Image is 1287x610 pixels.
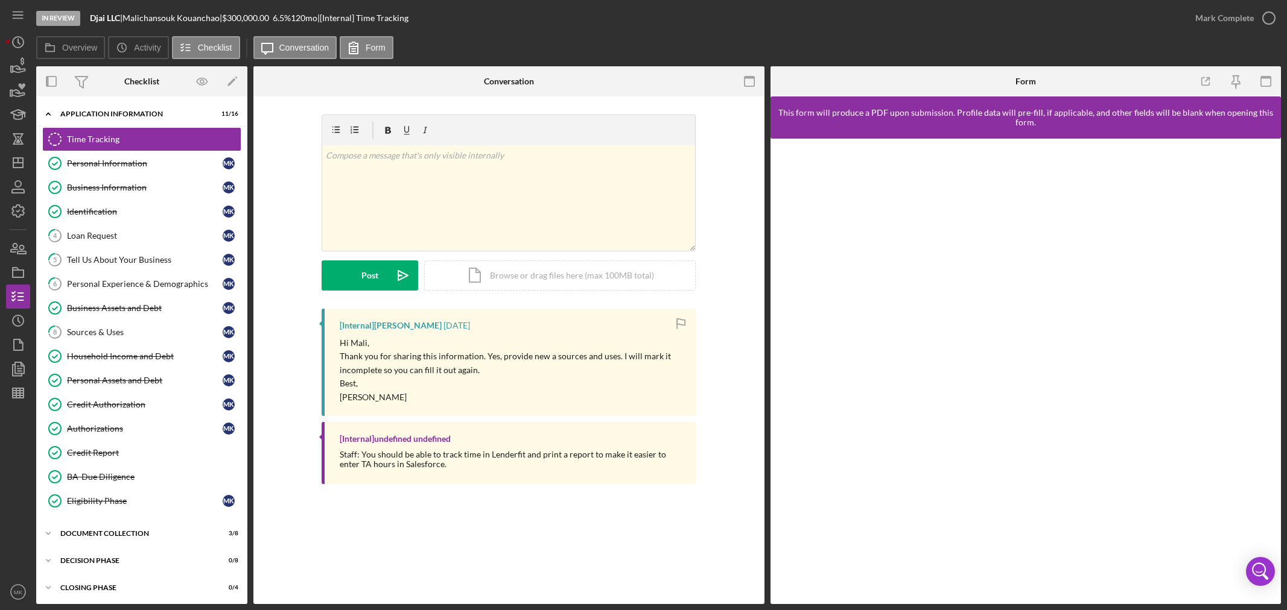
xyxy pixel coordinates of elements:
[67,376,223,385] div: Personal Assets and Debt
[223,278,235,290] div: M K
[67,134,241,144] div: Time Tracking
[42,200,241,224] a: IdentificationMK
[42,320,241,344] a: 8Sources & UsesMK
[42,151,241,175] a: Personal InformationMK
[60,530,208,537] div: Document Collection
[42,489,241,513] a: Eligibility PhaseMK
[53,328,57,336] tspan: 8
[223,254,235,266] div: M K
[36,11,80,26] div: In Review
[42,127,241,151] a: Time Tracking
[223,206,235,218] div: M K
[42,368,241,392] a: Personal Assets and DebtMK
[279,43,329,52] label: Conversation
[340,450,684,469] div: Staff: You should be able to track time in Lenderfit and print a report to make it easier to ente...
[90,13,120,23] b: Djai LLC
[42,272,241,296] a: 6Personal Experience & DemographicsMK
[90,13,122,23] div: |
[67,351,223,361] div: Household Income and Debt
[223,423,235,435] div: M K
[42,465,241,489] a: BA-Due Diligence
[42,344,241,368] a: Household Income and DebtMK
[777,108,1276,127] div: This form will produce a PDF upon submission. Profile data will pre-fill, if applicable, and othe...
[223,398,235,410] div: M K
[67,159,223,168] div: Personal Information
[42,248,241,272] a: 5Tell Us About Your BusinessMK
[6,580,30,604] button: MK
[108,36,168,59] button: Activity
[67,496,223,506] div: Eligibility Phase
[783,151,1271,592] iframe: Lenderfit form
[67,400,223,409] div: Credit Authorization
[273,13,291,23] div: 6.5 %
[42,392,241,417] a: Credit AuthorizationMK
[340,36,393,59] button: Form
[223,302,235,314] div: M K
[14,589,23,596] text: MK
[42,441,241,465] a: Credit Report
[67,424,223,433] div: Authorizations
[217,584,238,591] div: 0 / 4
[484,77,534,86] div: Conversation
[322,260,418,291] button: Post
[67,448,241,457] div: Credit Report
[198,43,232,52] label: Checklist
[217,530,238,537] div: 3 / 8
[217,110,238,118] div: 11 / 16
[172,36,240,59] button: Checklist
[67,472,241,482] div: BA-Due Diligence
[340,377,684,390] p: Best,
[340,336,684,350] p: Hi Mali,
[361,260,378,291] div: Post
[67,255,223,265] div: Tell Us About Your Business
[67,207,223,216] div: Identification
[223,181,235,193] div: M K
[340,321,442,330] div: [Internal] [PERSON_NAME]
[124,77,159,86] div: Checklist
[1183,6,1281,30] button: Mark Complete
[217,557,238,564] div: 0 / 8
[223,326,235,338] div: M K
[223,157,235,169] div: M K
[42,224,241,248] a: 4Loan RequestMK
[223,230,235,242] div: M K
[53,231,57,239] tspan: 4
[53,256,57,263] tspan: 5
[122,13,222,23] div: Malichansouk Kouanchao |
[223,374,235,386] div: M K
[340,434,451,444] div: [Internal] undefined undefined
[253,36,337,59] button: Conversation
[53,280,57,288] tspan: 6
[67,327,223,337] div: Sources & Uses
[67,303,223,313] div: Business Assets and Debt
[223,350,235,362] div: M K
[67,279,223,289] div: Personal Experience & Demographics
[62,43,97,52] label: Overview
[443,321,470,330] time: 2024-10-29 15:14
[134,43,160,52] label: Activity
[366,43,386,52] label: Form
[36,36,105,59] button: Overview
[42,175,241,200] a: Business InformationMK
[67,183,223,192] div: Business Information
[223,495,235,507] div: M K
[222,13,273,23] div: $300,000.00
[340,391,684,404] p: [PERSON_NAME]
[340,350,684,377] p: Thank you for sharing this information. Yes, provide new a sources and uses. I will mark it incom...
[42,296,241,320] a: Business Assets and DebtMK
[317,13,408,23] div: | [Internal] Time Tracking
[42,417,241,441] a: AuthorizationsMK
[291,13,317,23] div: 120 mo
[1246,557,1275,586] div: Open Intercom Messenger
[1195,6,1254,30] div: Mark Complete
[60,110,208,118] div: Application Information
[67,231,223,241] div: Loan Request
[60,584,208,591] div: Closing Phase
[60,557,208,564] div: Decision Phase
[1015,77,1036,86] div: Form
